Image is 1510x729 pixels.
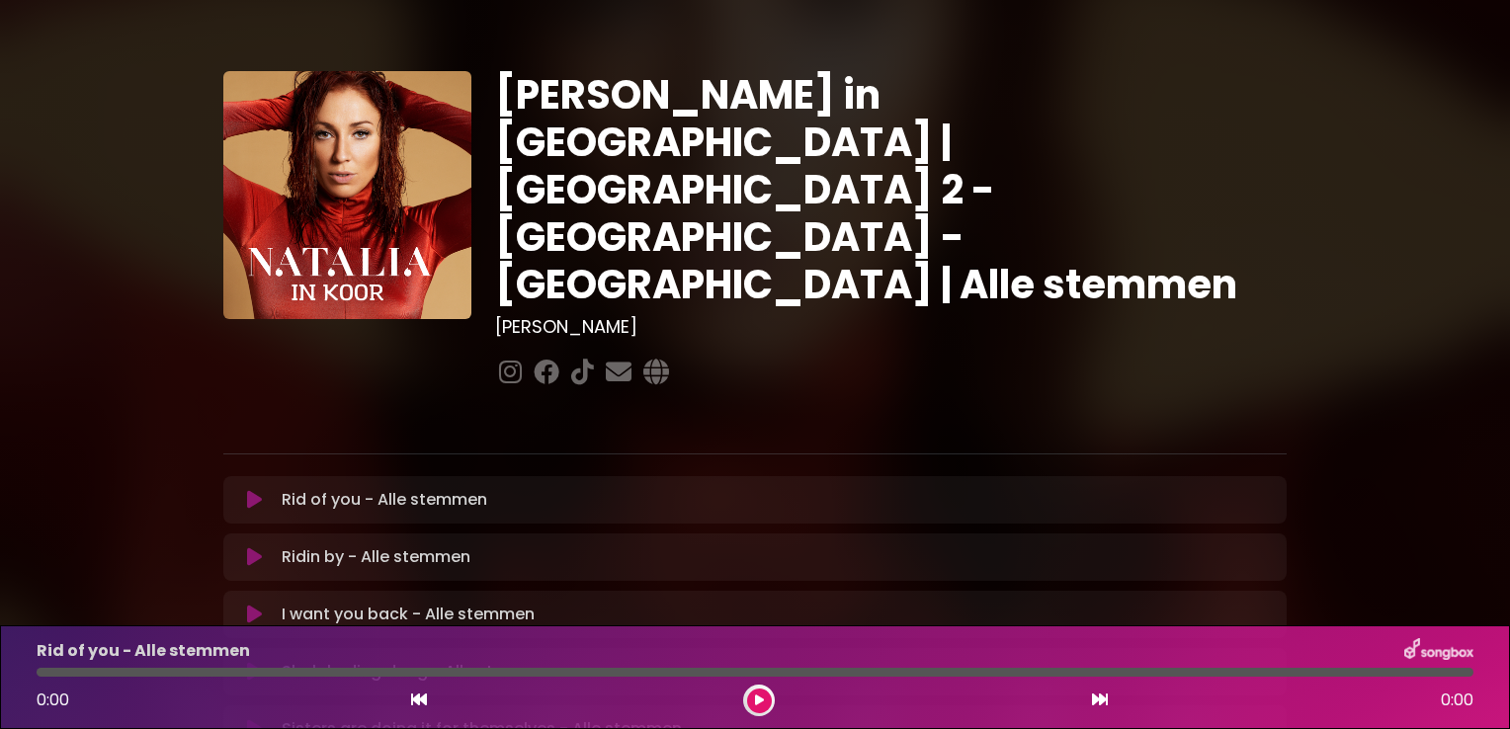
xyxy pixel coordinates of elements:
[223,71,471,319] img: YTVS25JmS9CLUqXqkEhs
[1441,688,1473,712] span: 0:00
[37,688,69,711] span: 0:00
[37,639,250,663] p: Rid of you - Alle stemmen
[1404,638,1473,664] img: songbox-logo-white.png
[282,545,470,569] p: Ridin by - Alle stemmen
[495,71,1287,308] h1: [PERSON_NAME] in [GEOGRAPHIC_DATA] | [GEOGRAPHIC_DATA] 2 - [GEOGRAPHIC_DATA] - [GEOGRAPHIC_DATA] ...
[495,316,1287,338] h3: [PERSON_NAME]
[282,488,487,512] p: Rid of you - Alle stemmen
[282,603,535,626] p: I want you back - Alle stemmen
